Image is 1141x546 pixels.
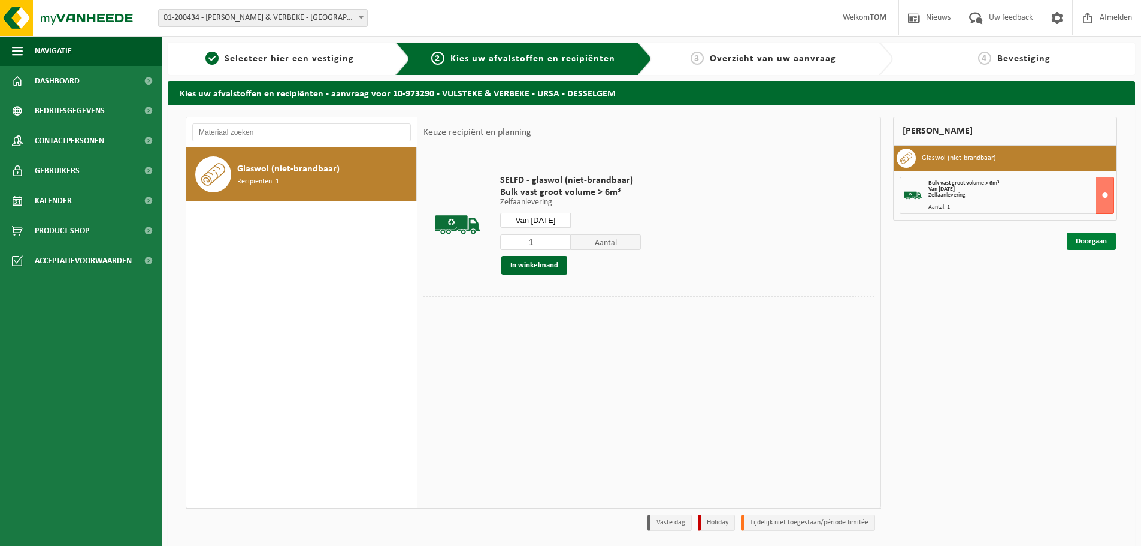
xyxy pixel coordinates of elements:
li: Holiday [698,515,735,531]
div: Zelfaanlevering [928,192,1113,198]
button: In winkelmand [501,256,567,275]
span: Contactpersonen [35,126,104,156]
span: 01-200434 - VULSTEKE & VERBEKE - POPERINGE [158,9,368,27]
div: [PERSON_NAME] [893,117,1117,146]
h2: Kies uw afvalstoffen en recipiënten - aanvraag voor 10-973290 - VULSTEKE & VERBEKE - URSA - DESSE... [168,81,1135,104]
span: Acceptatievoorwaarden [35,246,132,276]
button: Glaswol (niet-brandbaar) Recipiënten: 1 [186,147,417,201]
span: 01-200434 - VULSTEKE & VERBEKE - POPERINGE [159,10,367,26]
span: Glaswol (niet-brandbaar) [237,162,340,176]
span: Overzicht van uw aanvraag [710,54,836,64]
span: 1 [205,52,219,65]
input: Selecteer datum [500,213,571,228]
span: Bedrijfsgegevens [35,96,105,126]
span: Navigatie [35,36,72,66]
li: Tijdelijk niet toegestaan/période limitée [741,515,875,531]
input: Materiaal zoeken [192,123,411,141]
strong: Van [DATE] [928,186,955,192]
span: 2 [431,52,444,65]
span: Bulk vast groot volume > 6m³ [928,180,999,186]
span: 4 [978,52,991,65]
span: Bulk vast groot volume > 6m³ [500,186,641,198]
span: Selecteer hier een vestiging [225,54,354,64]
a: Doorgaan [1067,233,1116,250]
div: Aantal: 1 [928,204,1113,210]
span: Dashboard [35,66,80,96]
div: Keuze recipiënt en planning [417,117,537,147]
span: 3 [691,52,704,65]
span: Bevestiging [997,54,1051,64]
span: Recipiënten: 1 [237,176,279,188]
span: Gebruikers [35,156,80,186]
a: 1Selecteer hier een vestiging [174,52,386,66]
span: Kalender [35,186,72,216]
li: Vaste dag [647,515,692,531]
span: Kies uw afvalstoffen en recipiënten [450,54,615,64]
span: Aantal [571,234,641,250]
span: SELFD - glaswol (niet-brandbaar) [500,174,641,186]
p: Zelfaanlevering [500,198,641,207]
span: Product Shop [35,216,89,246]
strong: TOM [870,13,886,22]
h3: Glaswol (niet-brandbaar) [922,149,996,168]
